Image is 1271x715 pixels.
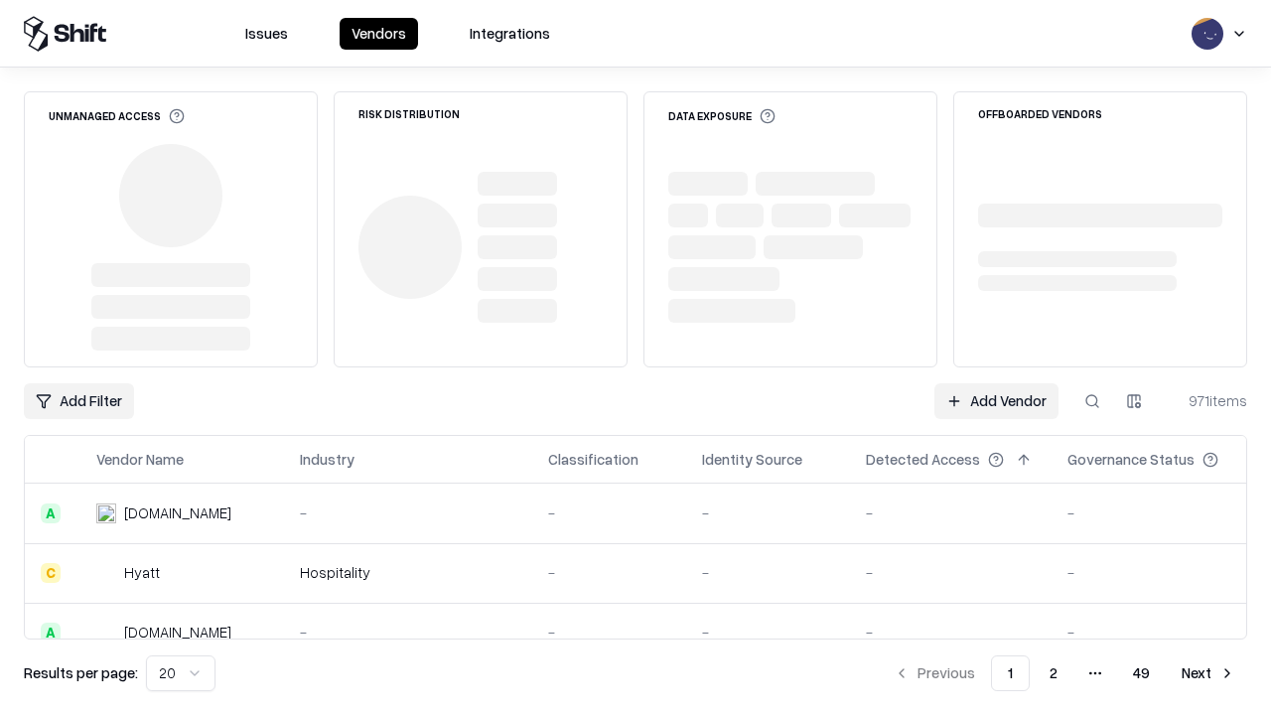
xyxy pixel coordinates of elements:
button: Add Filter [24,383,134,419]
div: Hospitality [300,562,516,583]
button: Vendors [340,18,418,50]
img: primesec.co.il [96,623,116,643]
div: Risk Distribution [358,108,460,119]
div: - [702,622,834,643]
div: Offboarded Vendors [978,108,1102,119]
div: A [41,503,61,523]
div: - [548,502,670,523]
button: 2 [1034,655,1073,691]
div: [DOMAIN_NAME] [124,502,231,523]
div: Detected Access [866,449,980,470]
div: C [41,563,61,583]
p: Results per page: [24,662,138,683]
div: - [866,562,1036,583]
div: Data Exposure [668,108,776,124]
div: - [300,502,516,523]
div: - [1067,622,1250,643]
div: - [1067,502,1250,523]
div: - [702,502,834,523]
button: Next [1170,655,1247,691]
div: - [300,622,516,643]
img: intrado.com [96,503,116,523]
div: Hyatt [124,562,160,583]
div: Classification [548,449,638,470]
div: 971 items [1168,390,1247,411]
nav: pagination [882,655,1247,691]
div: Vendor Name [96,449,184,470]
div: - [548,562,670,583]
div: Governance Status [1067,449,1195,470]
button: 49 [1117,655,1166,691]
div: - [548,622,670,643]
div: - [1067,562,1250,583]
div: - [866,502,1036,523]
div: Industry [300,449,354,470]
a: Add Vendor [934,383,1059,419]
button: Issues [233,18,300,50]
div: Unmanaged Access [49,108,185,124]
div: A [41,623,61,643]
div: - [702,562,834,583]
button: 1 [991,655,1030,691]
button: Integrations [458,18,562,50]
img: Hyatt [96,563,116,583]
div: [DOMAIN_NAME] [124,622,231,643]
div: Identity Source [702,449,802,470]
div: - [866,622,1036,643]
